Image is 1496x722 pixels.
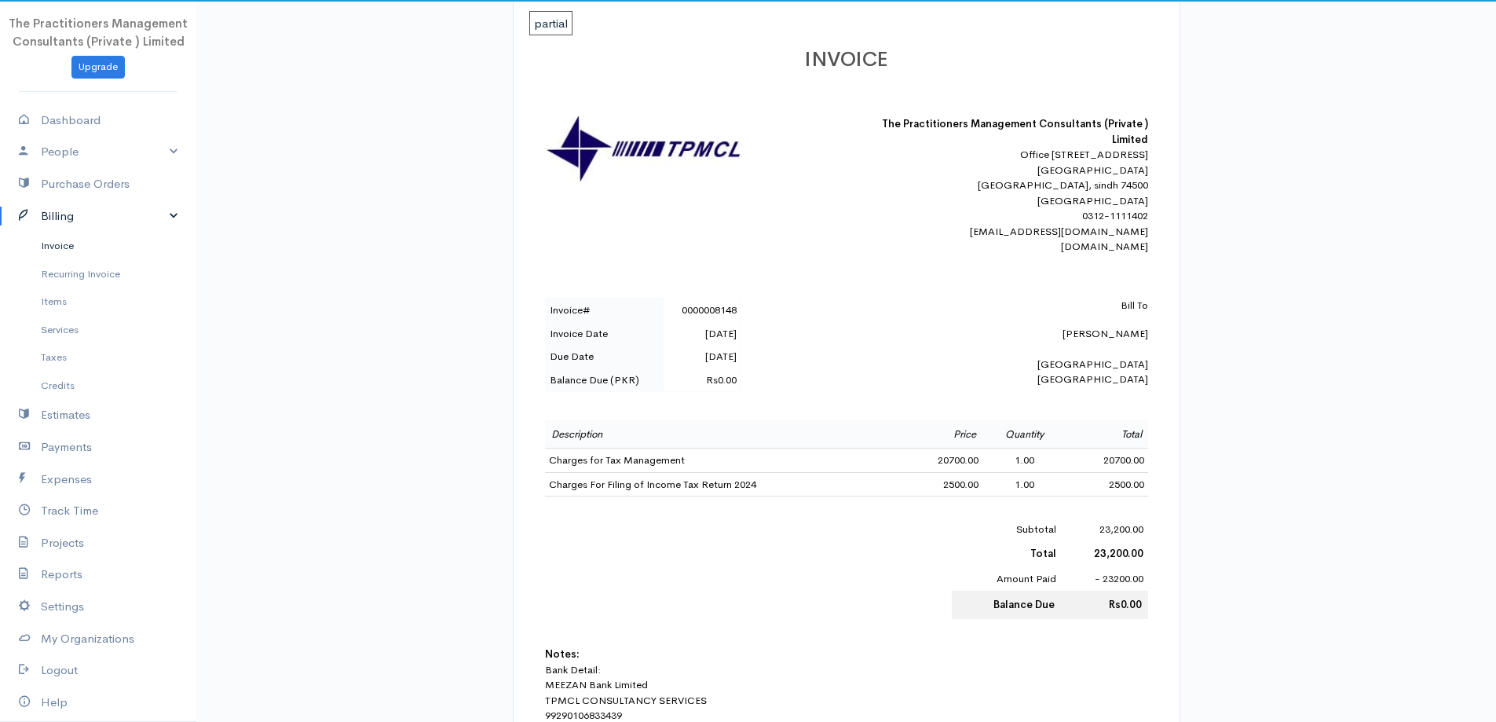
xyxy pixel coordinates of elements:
[1061,591,1148,619] td: Rs0.00
[982,420,1067,449] td: Quantity
[545,420,902,449] td: Description
[1061,566,1148,592] td: - 23200.00
[1094,547,1143,560] b: 23,200.00
[664,368,741,392] td: Rs0.00
[902,420,982,449] td: Price
[545,647,580,661] b: Notes:
[545,299,664,322] td: Invoice#
[982,449,1067,473] td: 1.00
[1067,420,1148,449] td: Total
[9,16,188,49] span: The Practitioners Management Consultants (Private ) Limited
[545,449,902,473] td: Charges for Tax Management
[882,117,1148,146] b: The Practitioners Management Consultants (Private ) Limited
[952,566,1061,592] td: Amount Paid
[1067,472,1148,497] td: 2500.00
[902,449,982,473] td: 20700.00
[1061,517,1148,542] td: 23,200.00
[664,345,741,368] td: [DATE]
[902,472,982,497] td: 2500.00
[71,56,125,79] a: Upgrade
[664,299,741,322] td: 0000008148
[1030,547,1056,560] b: Total
[529,11,572,35] span: partial
[873,298,1148,313] p: Bill To
[545,345,664,368] td: Due Date
[1067,449,1148,473] td: 20700.00
[545,472,902,497] td: Charges For Filing of Income Tax Return 2024
[873,147,1148,255] div: Office [STREET_ADDRESS] [GEOGRAPHIC_DATA] [GEOGRAPHIC_DATA], sindh 74500 [GEOGRAPHIC_DATA] 0312-1...
[545,49,1148,71] h1: INVOICE
[873,298,1148,387] div: [PERSON_NAME] [GEOGRAPHIC_DATA] [GEOGRAPHIC_DATA]
[545,116,741,183] img: logo-30862.jpg
[545,322,664,346] td: Invoice Date
[952,591,1061,619] td: Balance Due
[664,322,741,346] td: [DATE]
[545,368,664,392] td: Balance Due (PKR)
[982,472,1067,497] td: 1.00
[952,517,1061,542] td: Subtotal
